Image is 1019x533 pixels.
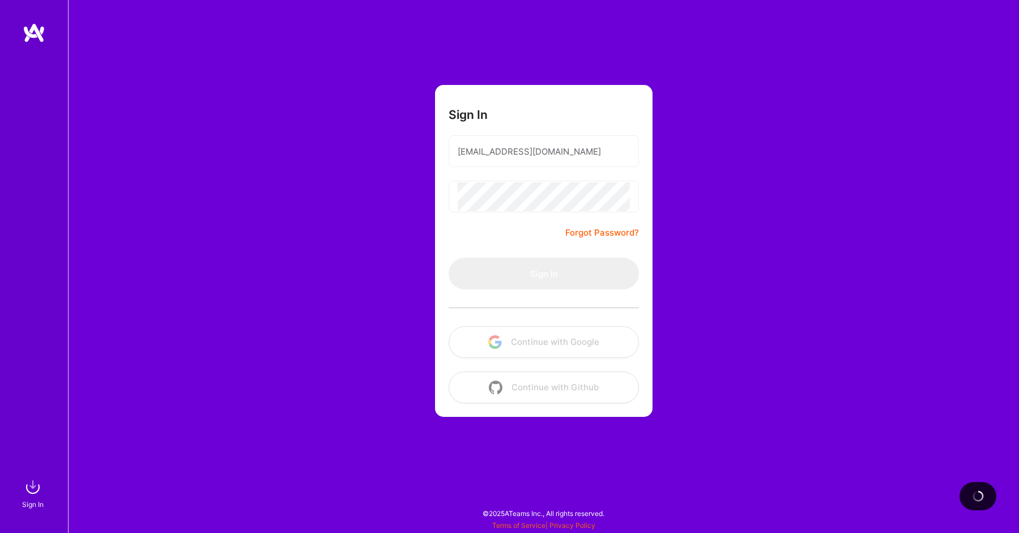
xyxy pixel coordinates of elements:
[492,521,545,530] a: Terms of Service
[449,372,639,403] button: Continue with Github
[23,23,45,43] img: logo
[449,326,639,358] button: Continue with Google
[488,335,502,349] img: icon
[449,108,488,122] h3: Sign In
[970,488,986,504] img: loading
[489,381,502,394] img: icon
[565,226,639,240] a: Forgot Password?
[68,499,1019,527] div: © 2025 ATeams Inc., All rights reserved.
[24,476,44,510] a: sign inSign In
[458,137,630,166] input: Email...
[22,498,44,510] div: Sign In
[449,258,639,289] button: Sign In
[549,521,595,530] a: Privacy Policy
[22,476,44,498] img: sign in
[492,521,595,530] span: |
